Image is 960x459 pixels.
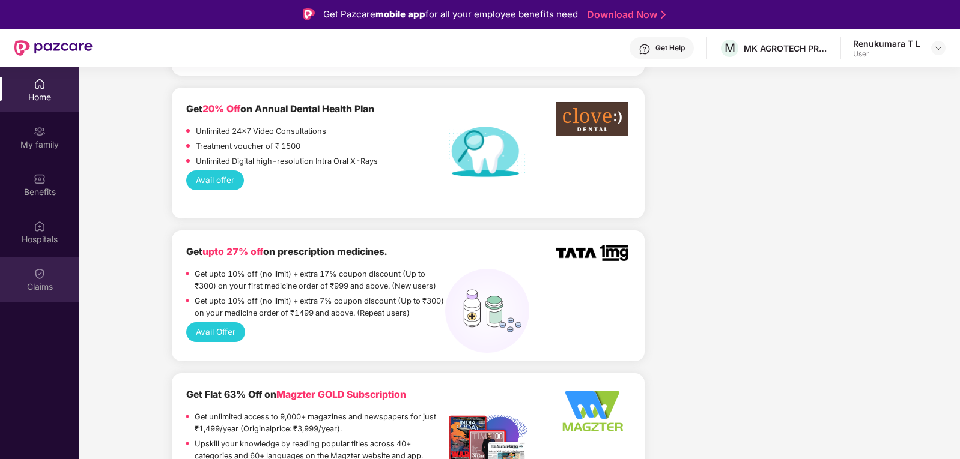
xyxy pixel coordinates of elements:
img: TATA_1mg_Logo.png [556,245,628,261]
span: upto 27% off [202,246,263,257]
a: Download Now [587,8,662,21]
p: Get unlimited access to 9,000+ magazines and newspapers for just ₹1,499/year (Originalprice: ₹3,9... [195,411,445,435]
span: Magzter GOLD Subscription [276,389,406,400]
div: Renukumara T L [853,38,920,49]
p: Unlimited 24x7 Video Consultations [196,125,326,137]
div: Get Pazcare for all your employee benefits need [323,7,578,22]
img: svg+xml;base64,PHN2ZyB3aWR0aD0iMjAiIGhlaWdodD0iMjAiIHZpZXdCb3g9IjAgMCAyMCAyMCIgZmlsbD0ibm9uZSIgeG... [34,125,46,137]
p: Unlimited Digital high-resolution Intra Oral X-Rays [196,155,378,167]
img: clove-dental%20png.png [556,102,628,136]
div: MK AGROTECH PRIVATE LIMITED [744,43,828,54]
b: Get on Annual Dental Health Plan [186,103,374,115]
b: Get Flat 63% Off on [186,389,406,400]
span: 20% Off [202,103,240,115]
button: Avail offer [186,170,243,190]
img: svg+xml;base64,PHN2ZyBpZD0iRHJvcGRvd24tMzJ4MzIiIHhtbG5zPSJodHRwOi8vd3d3LnczLm9yZy8yMDAwL3N2ZyIgd2... [934,43,943,53]
img: Logo%20-%20Option%202_340x220%20-%20Edited.png [556,388,628,434]
img: medicines%20(1).png [445,269,529,353]
button: Avail Offer [186,322,245,342]
p: Treatment voucher of ₹ 1500 [196,140,300,152]
img: svg+xml;base64,PHN2ZyBpZD0iSG9tZSIgeG1sbnM9Imh0dHA6Ly93d3cudzMub3JnLzIwMDAvc3ZnIiB3aWR0aD0iMjAiIG... [34,78,46,90]
div: User [853,49,920,59]
p: Get upto 10% off (no limit) + extra 7% coupon discount (Up to ₹300) on your medicine order of ₹14... [195,295,446,319]
b: Get on prescription medicines. [186,246,387,257]
img: svg+xml;base64,PHN2ZyBpZD0iQmVuZWZpdHMiIHhtbG5zPSJodHRwOi8vd3d3LnczLm9yZy8yMDAwL3N2ZyIgd2lkdGg9Ij... [34,173,46,185]
p: Get upto 10% off (no limit) + extra 17% coupon discount (Up to ₹300) on your first medicine order... [195,268,446,292]
img: svg+xml;base64,PHN2ZyBpZD0iQ2xhaW0iIHhtbG5zPSJodHRwOi8vd3d3LnczLm9yZy8yMDAwL3N2ZyIgd2lkdGg9IjIwIi... [34,268,46,280]
img: svg+xml;base64,PHN2ZyBpZD0iSG9zcGl0YWxzIiB4bWxucz0iaHR0cDovL3d3dy53My5vcmcvMjAwMC9zdmciIHdpZHRoPS... [34,220,46,232]
img: Dental%20helath%20plan.png [445,126,529,178]
img: New Pazcare Logo [14,40,93,56]
img: svg+xml;base64,PHN2ZyBpZD0iSGVscC0zMngzMiIgeG1sbnM9Imh0dHA6Ly93d3cudzMub3JnLzIwMDAvc3ZnIiB3aWR0aD... [639,43,651,55]
div: Get Help [655,43,685,53]
img: Stroke [661,8,666,21]
strong: mobile app [375,8,425,20]
span: M [725,41,735,55]
img: Logo [303,8,315,20]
